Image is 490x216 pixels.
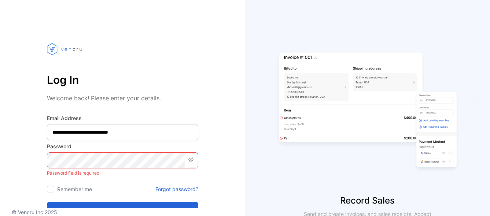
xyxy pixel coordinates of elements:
[155,185,198,193] a: Forgot password?
[276,29,459,194] img: slider image
[47,142,198,150] label: Password
[47,29,84,69] img: vencru logo
[47,71,198,89] p: Log In
[57,186,92,192] label: Remember me
[47,94,198,103] p: Welcome back! Please enter your details.
[47,168,198,178] p: Password field is required
[47,114,198,122] label: Email Address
